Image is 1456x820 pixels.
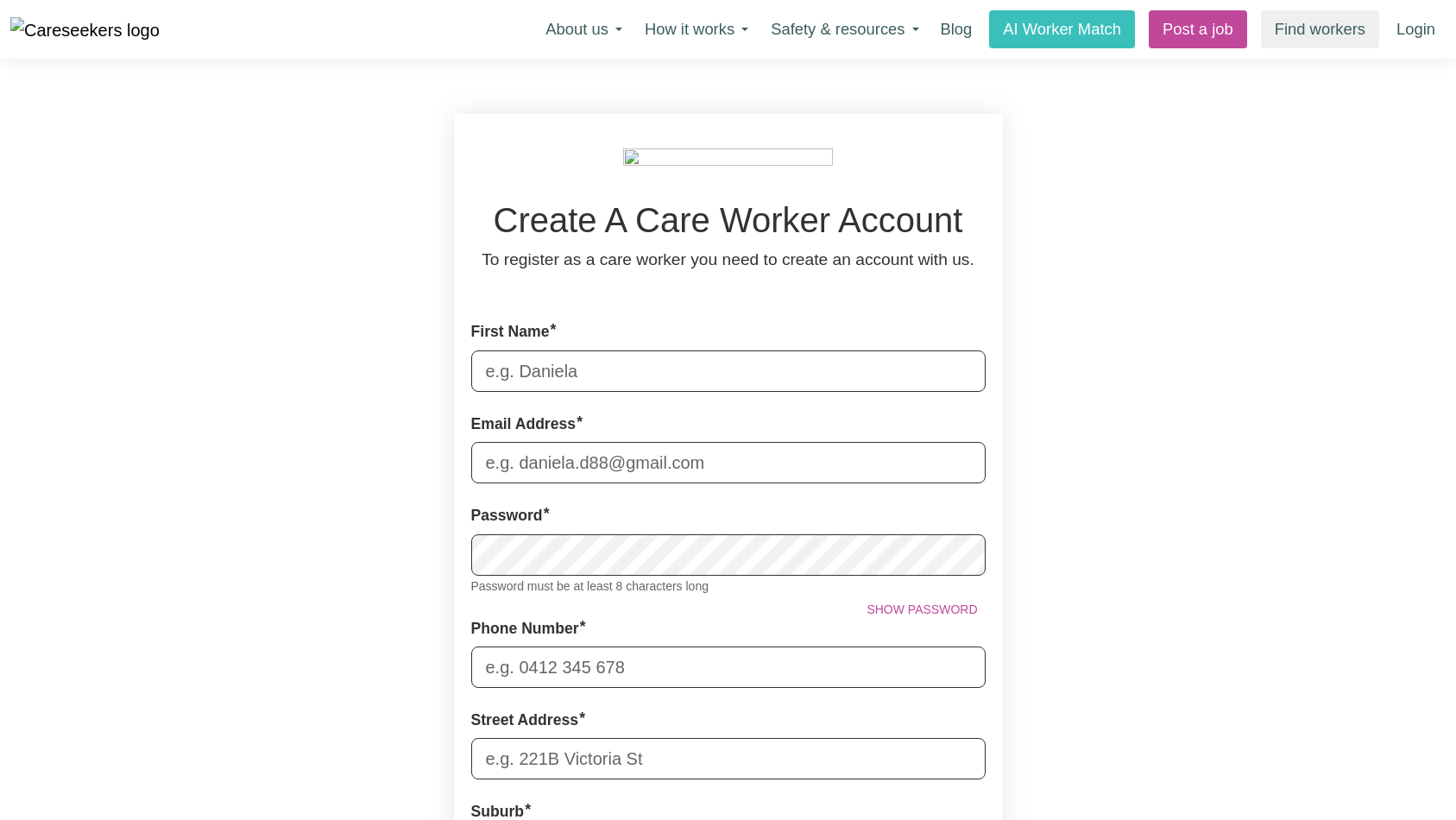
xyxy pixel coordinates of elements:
label: Phone Number [471,617,579,640]
a: Post a job [1149,10,1247,48]
a: Careseekers logo [10,11,160,47]
button: How it works [633,11,760,47]
button: Safety & resources [760,11,930,47]
input: e.g. 0412 345 678 [471,647,986,688]
button: Show password [859,596,985,623]
p: To register as a care worker you need to create an account with us. [471,248,986,273]
label: Password [471,504,543,527]
h1: Create A Care Worker Account [471,199,986,241]
a: Login [1386,10,1446,48]
a: AI Worker Match [989,10,1135,48]
label: First Name [471,320,550,343]
input: e.g. Daniela [471,350,986,392]
img: Careseekers logo [10,17,160,43]
input: e.g. daniela.d88@gmail.com [471,442,986,483]
span: Show password [867,602,977,616]
button: About us [534,11,633,47]
input: e.g. 221B Victoria St [471,738,986,779]
a: Find workers [1261,10,1379,48]
label: Street Address [471,709,579,731]
a: Blog [930,10,983,48]
label: Email Address [471,413,577,435]
small: Password must be at least 8 characters long [471,579,709,593]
